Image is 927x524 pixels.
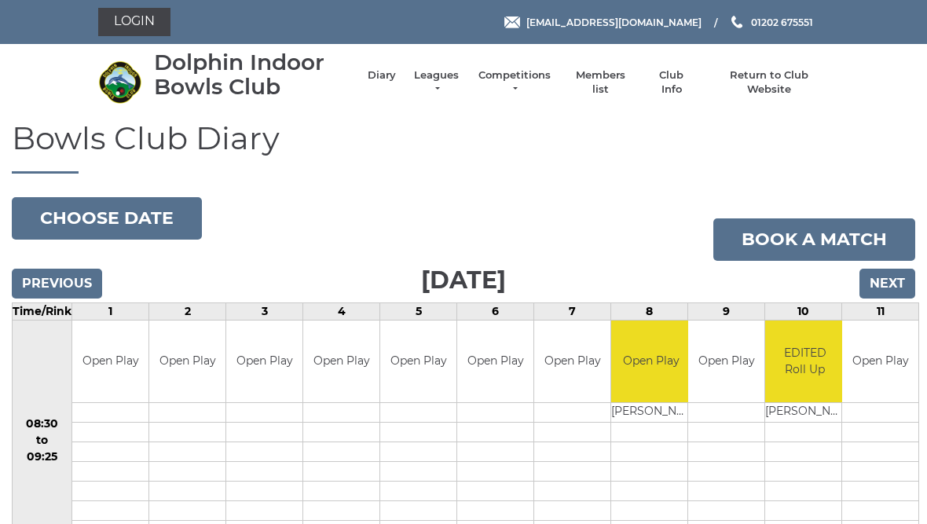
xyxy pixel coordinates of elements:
[842,302,919,320] td: 11
[504,16,520,28] img: Email
[98,60,141,104] img: Dolphin Indoor Bowls Club
[477,68,552,97] a: Competitions
[729,15,813,30] a: Phone us 01202 675551
[731,16,742,28] img: Phone us
[154,50,352,99] div: Dolphin Indoor Bowls Club
[12,197,202,240] button: Choose date
[226,321,302,403] td: Open Play
[765,302,842,320] td: 10
[98,8,170,36] a: Login
[567,68,632,97] a: Members list
[72,321,148,403] td: Open Play
[765,321,845,403] td: EDITED Roll Up
[611,302,688,320] td: 8
[72,302,149,320] td: 1
[526,16,702,27] span: [EMAIL_ADDRESS][DOMAIN_NAME]
[12,121,915,174] h1: Bowls Club Diary
[710,68,829,97] a: Return to Club Website
[859,269,915,299] input: Next
[688,321,764,403] td: Open Play
[842,321,918,403] td: Open Play
[713,218,915,261] a: Book a match
[149,302,226,320] td: 2
[149,321,225,403] td: Open Play
[765,403,845,423] td: [PERSON_NAME]
[368,68,396,82] a: Diary
[504,15,702,30] a: Email [EMAIL_ADDRESS][DOMAIN_NAME]
[380,302,457,320] td: 5
[457,302,534,320] td: 6
[751,16,813,27] span: 01202 675551
[226,302,303,320] td: 3
[649,68,694,97] a: Club Info
[303,302,380,320] td: 4
[534,302,611,320] td: 7
[13,302,72,320] td: Time/Rink
[611,321,691,403] td: Open Play
[688,302,765,320] td: 9
[611,403,691,423] td: [PERSON_NAME]
[12,269,102,299] input: Previous
[380,321,456,403] td: Open Play
[303,321,379,403] td: Open Play
[534,321,610,403] td: Open Play
[457,321,533,403] td: Open Play
[412,68,461,97] a: Leagues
